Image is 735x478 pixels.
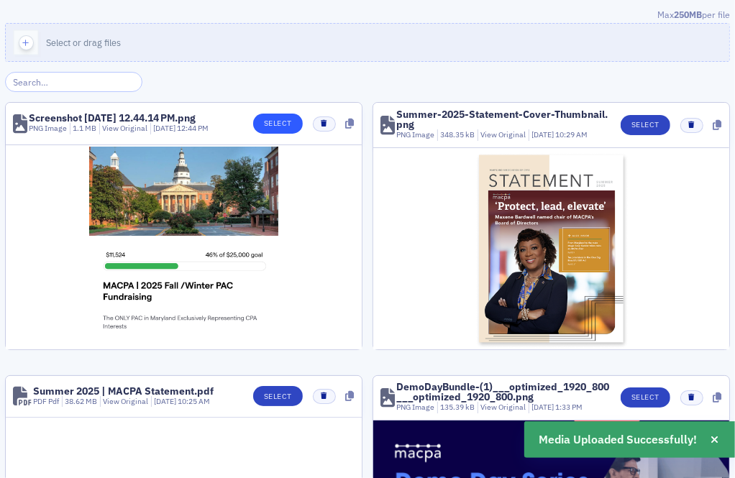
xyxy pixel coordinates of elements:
div: PNG Image [396,402,434,413]
button: Select [253,386,303,406]
div: PNG Image [29,123,67,134]
div: 1.1 MB [70,123,97,134]
a: View Original [480,402,526,412]
button: Select [621,115,670,135]
span: 12:44 PM [177,123,209,133]
span: Select or drag files [46,37,121,48]
a: View Original [480,129,526,139]
button: Select [621,387,670,408]
a: View Original [102,123,147,133]
span: Media Uploaded Successfully! [539,431,698,449]
span: 10:29 AM [555,129,588,139]
span: [DATE] [531,129,555,139]
div: Max per file [5,8,730,24]
span: 250MB [674,9,702,20]
div: PDF Pdf [33,396,59,408]
div: 38.62 MB [62,396,98,408]
span: [DATE] [154,396,178,406]
div: DemoDayBundle-(1)___optimized_1920_800___optimized_1920_800.png [396,382,611,402]
div: Summer 2025 | MACPA Statement.pdf [33,386,214,396]
span: 1:33 PM [555,402,583,412]
span: [DATE] [153,123,177,133]
div: 135.39 kB [437,402,475,413]
button: Select [253,114,303,134]
div: Screenshot [DATE] 12.44.14 PM.png [29,113,196,123]
a: View Original [103,396,148,406]
input: Search… [5,72,142,92]
div: Summer-2025-Statement-Cover-Thumbnail.png [396,109,611,129]
button: Select or drag files [5,23,730,62]
span: [DATE] [531,402,555,412]
div: 348.35 kB [437,129,475,141]
div: PNG Image [396,129,434,141]
span: 10:25 AM [178,396,210,406]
